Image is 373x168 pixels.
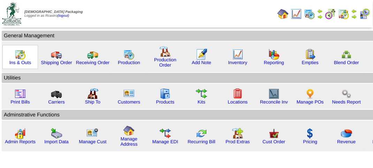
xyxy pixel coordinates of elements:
[15,128,26,139] img: graph2.png
[123,125,135,136] img: home.gif
[277,8,289,20] img: home.gif
[232,49,243,60] img: line_graph.gif
[86,128,99,139] img: managecust.png
[317,8,323,14] img: arrowleft.gif
[332,99,361,105] a: Needs Report
[160,88,171,99] img: cabinet.gif
[118,99,140,105] a: Customers
[51,49,62,60] img: truck.gif
[305,49,316,60] img: workorder.gif
[341,49,352,60] img: network.png
[228,99,248,105] a: Locations
[79,139,106,144] a: Manage Cust
[351,8,357,14] img: arrowleft.gif
[198,99,205,105] a: Kits
[152,139,178,144] a: Manage EDI
[24,10,83,18] span: Logged in as Rcastro
[341,88,352,99] img: workflow.png
[268,88,280,99] img: line_graph2.gif
[338,8,349,20] img: calendarinout.gif
[76,60,109,65] a: Receiving Order
[305,88,316,99] img: po.png
[10,99,30,105] a: Print Bills
[264,60,284,65] a: Reporting
[160,46,171,57] img: factory.gif
[5,139,36,144] a: Admin Reports
[302,60,319,65] a: Empties
[196,49,207,60] img: orders.gif
[334,60,359,65] a: Blend Order
[351,14,357,20] img: arrowright.gif
[196,128,207,139] img: reconcile.gif
[160,128,171,139] img: edi.gif
[9,60,31,65] a: Ins & Outs
[121,136,138,147] a: Manage Address
[303,139,318,144] a: Pricing
[118,60,140,65] a: Production
[228,60,248,65] a: Inventory
[226,139,250,144] a: Prod Extras
[291,8,302,20] img: line_graph.gif
[2,2,21,25] img: zoroco-logo-small.webp
[262,139,285,144] a: Cust Order
[154,57,176,68] a: Production Order
[41,60,72,65] a: Shipping Order
[123,49,135,60] img: calendarprod.gif
[341,128,352,139] img: pie_chart.png
[87,88,98,99] img: factory2.gif
[337,139,356,144] a: Revenue
[85,99,100,105] a: Ship To
[260,99,288,105] a: Reconcile Inv
[123,88,135,99] img: customers.gif
[15,88,26,99] img: invoice2.gif
[232,88,243,99] img: locations.gif
[87,49,98,60] img: truck2.gif
[359,8,370,20] img: calendarcustomer.gif
[51,88,62,99] img: truck3.gif
[304,8,315,20] img: calendarprod.gif
[325,8,336,20] img: calendarblend.gif
[15,49,26,60] img: calendarinout.gif
[24,10,83,14] span: [DEMOGRAPHIC_DATA] Packaging
[44,139,69,144] a: Import Data
[58,14,69,18] a: (logout)
[268,49,280,60] img: graph.gif
[305,128,316,139] img: dollar.gif
[232,128,243,139] img: prodextras.gif
[156,99,175,105] a: Products
[317,14,323,20] img: arrowright.gif
[48,99,64,105] a: Carriers
[51,128,62,139] img: import.gif
[196,88,207,99] img: workflow.gif
[268,128,280,139] img: cust_order.png
[188,139,215,144] a: Recurring Bill
[192,60,211,65] a: Add Note
[297,99,324,105] a: Manage POs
